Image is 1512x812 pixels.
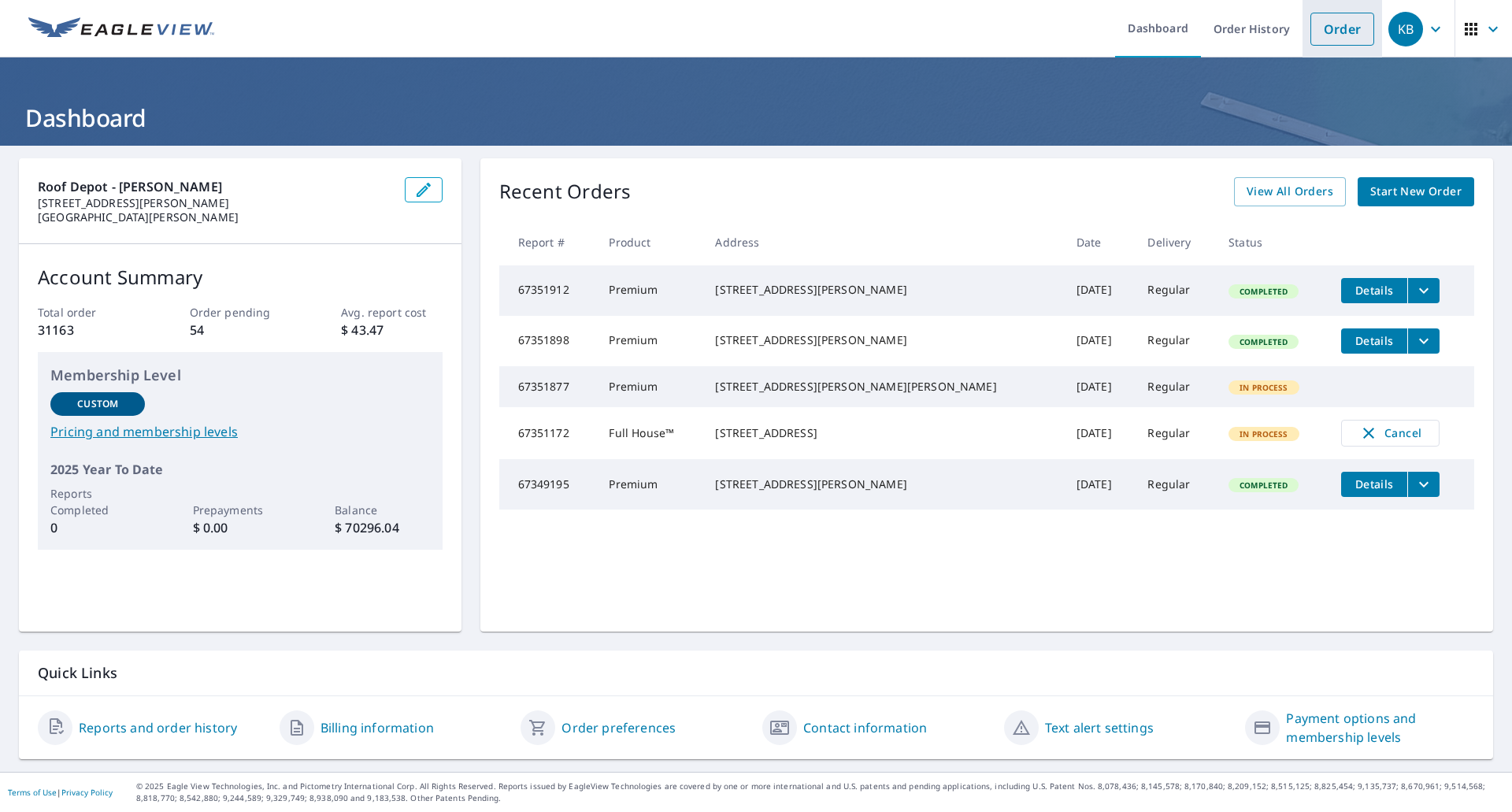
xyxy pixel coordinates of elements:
[1064,219,1136,265] th: Date
[596,265,702,316] td: Premium
[803,718,927,737] a: Contact information
[1358,424,1423,443] span: Cancel
[702,219,1063,265] th: Address
[1286,709,1474,747] a: Payment options and membership levels
[38,177,392,196] p: Roof Depot - [PERSON_NAME]
[38,263,443,291] p: Account Summary
[1064,407,1136,459] td: [DATE]
[1230,428,1298,439] span: In Process
[1407,328,1440,354] button: filesDropdownBtn-67351898
[190,304,291,321] p: Order pending
[38,321,139,339] p: 31163
[8,787,57,798] a: Terms of Use
[499,316,597,366] td: 67351898
[1341,420,1440,447] button: Cancel
[715,425,1051,441] div: [STREET_ADDRESS]
[50,460,430,479] p: 2025 Year To Date
[1351,283,1398,298] span: Details
[1341,278,1407,303] button: detailsBtn-67351912
[596,219,702,265] th: Product
[77,397,118,411] p: Custom
[1341,472,1407,497] button: detailsBtn-67349195
[50,518,145,537] p: 0
[499,459,597,510] td: 67349195
[596,407,702,459] td: Full House™
[499,177,632,206] p: Recent Orders
[596,366,702,407] td: Premium
[1216,219,1329,265] th: Status
[28,17,214,41] img: EV Logo
[1230,286,1297,297] span: Completed
[19,102,1493,134] h1: Dashboard
[1234,177,1346,206] a: View All Orders
[561,718,676,737] a: Order preferences
[335,502,429,518] p: Balance
[50,422,430,441] a: Pricing and membership levels
[1064,265,1136,316] td: [DATE]
[136,780,1504,804] p: © 2025 Eagle View Technologies, Inc. and Pictometry International Corp. All Rights Reserved. Repo...
[1358,177,1474,206] a: Start New Order
[499,265,597,316] td: 67351912
[193,518,287,537] p: $ 0.00
[1247,182,1333,202] span: View All Orders
[1135,459,1216,510] td: Regular
[193,502,287,518] p: Prepayments
[715,282,1051,298] div: [STREET_ADDRESS][PERSON_NAME]
[1230,382,1298,393] span: In Process
[335,518,429,537] p: $ 70296.04
[1341,328,1407,354] button: detailsBtn-67351898
[8,788,113,797] p: |
[50,365,430,386] p: Membership Level
[596,459,702,510] td: Premium
[1407,278,1440,303] button: filesDropdownBtn-67351912
[715,332,1051,348] div: [STREET_ADDRESS][PERSON_NAME]
[1064,459,1136,510] td: [DATE]
[715,379,1051,395] div: [STREET_ADDRESS][PERSON_NAME][PERSON_NAME]
[1388,12,1423,46] div: KB
[1064,366,1136,407] td: [DATE]
[1135,219,1216,265] th: Delivery
[190,321,291,339] p: 54
[38,304,139,321] p: Total order
[1135,366,1216,407] td: Regular
[1064,316,1136,366] td: [DATE]
[499,407,597,459] td: 67351172
[38,663,1474,683] p: Quick Links
[1045,718,1154,737] a: Text alert settings
[1135,316,1216,366] td: Regular
[1230,480,1297,491] span: Completed
[1230,336,1297,347] span: Completed
[1351,333,1398,348] span: Details
[38,196,392,210] p: [STREET_ADDRESS][PERSON_NAME]
[1135,407,1216,459] td: Regular
[341,304,442,321] p: Avg. report cost
[1370,182,1462,202] span: Start New Order
[50,485,145,518] p: Reports Completed
[341,321,442,339] p: $ 43.47
[1351,476,1398,491] span: Details
[596,316,702,366] td: Premium
[499,219,597,265] th: Report #
[1310,13,1374,46] a: Order
[321,718,434,737] a: Billing information
[61,787,113,798] a: Privacy Policy
[499,366,597,407] td: 67351877
[38,210,392,224] p: [GEOGRAPHIC_DATA][PERSON_NAME]
[1407,472,1440,497] button: filesDropdownBtn-67349195
[79,718,237,737] a: Reports and order history
[1135,265,1216,316] td: Regular
[715,476,1051,492] div: [STREET_ADDRESS][PERSON_NAME]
